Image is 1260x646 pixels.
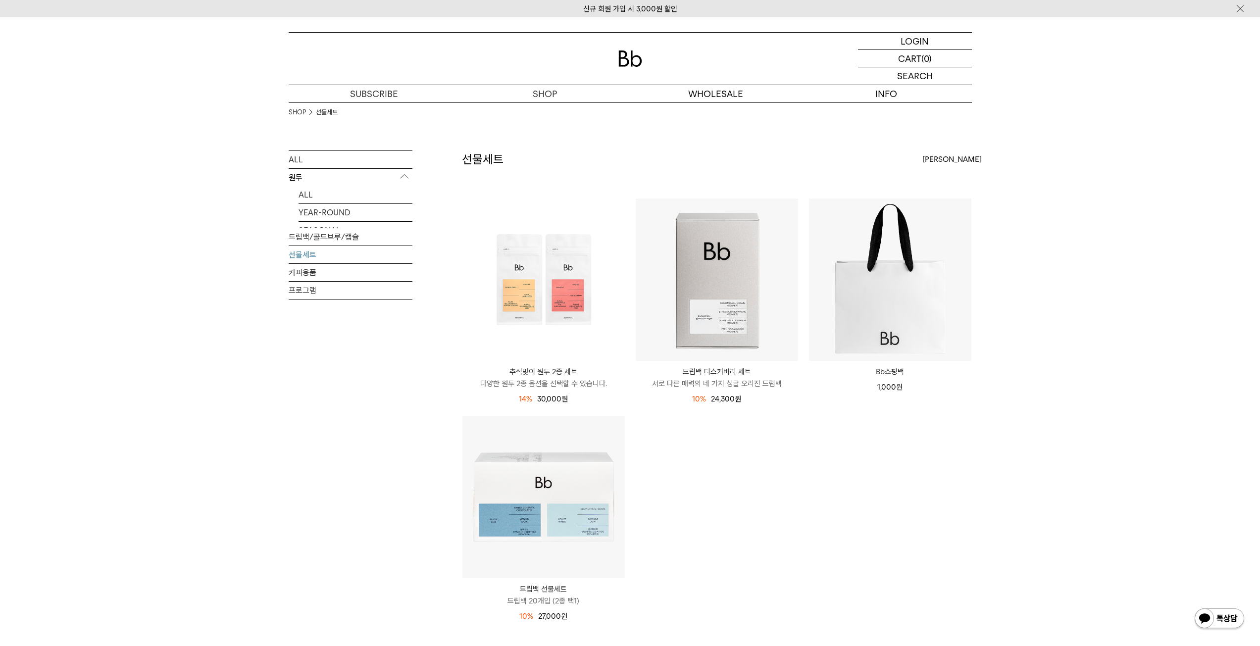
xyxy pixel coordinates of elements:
p: 드립백 20개입 (2종 택1) [462,595,625,607]
p: (0) [921,50,932,67]
a: 프로그램 [289,282,412,299]
a: 추석맞이 원두 2종 세트 다양한 원두 2종 옵션을 선택할 수 있습니다. [462,366,625,390]
span: 27,000 [538,612,567,621]
a: Bb쇼핑백 [809,366,971,378]
a: 드립백/콜드브루/캡슐 [289,228,412,246]
span: [PERSON_NAME] [922,153,982,165]
img: 드립백 선물세트 [462,416,625,578]
span: 24,300 [711,395,741,403]
a: YEAR-ROUND [299,204,412,221]
p: 다양한 원두 2종 옵션을 선택할 수 있습니다. [462,378,625,390]
a: SHOP [289,107,306,117]
img: Bb쇼핑백 [809,199,971,361]
span: 원 [735,395,741,403]
a: 커피용품 [289,264,412,281]
h2: 선물세트 [462,151,504,168]
p: CART [898,50,921,67]
a: 드립백 디스커버리 세트 서로 다른 매력의 네 가지 싱글 오리진 드립백 [636,366,798,390]
span: 원 [561,612,567,621]
a: ALL [289,151,412,168]
img: 로고 [618,50,642,67]
img: 드립백 디스커버리 세트 [636,199,798,361]
p: 추석맞이 원두 2종 세트 [462,366,625,378]
p: LOGIN [901,33,929,50]
img: 카카오톡 채널 1:1 채팅 버튼 [1194,607,1245,631]
a: CART (0) [858,50,972,67]
span: 원 [561,395,568,403]
a: SEASONAL [299,222,412,239]
div: 10% [692,393,706,405]
span: 원 [896,383,903,392]
p: SEARCH [897,67,933,85]
p: 서로 다른 매력의 네 가지 싱글 오리진 드립백 [636,378,798,390]
a: ALL [299,186,412,203]
p: WHOLESALE [630,85,801,102]
a: 선물세트 [316,107,338,117]
a: LOGIN [858,33,972,50]
span: 1,000 [877,383,903,392]
a: 신규 회원 가입 시 3,000원 할인 [583,4,677,13]
a: 드립백 선물세트 드립백 20개입 (2종 택1) [462,583,625,607]
p: 드립백 디스커버리 세트 [636,366,798,378]
a: SHOP [459,85,630,102]
a: 선물세트 [289,246,412,263]
div: 10% [519,610,533,622]
p: 드립백 선물세트 [462,583,625,595]
div: 14% [519,393,532,405]
p: INFO [801,85,972,102]
img: 추석맞이 원두 2종 세트 [462,199,625,361]
a: SUBSCRIBE [289,85,459,102]
span: 30,000 [537,395,568,403]
p: 원두 [289,169,412,187]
